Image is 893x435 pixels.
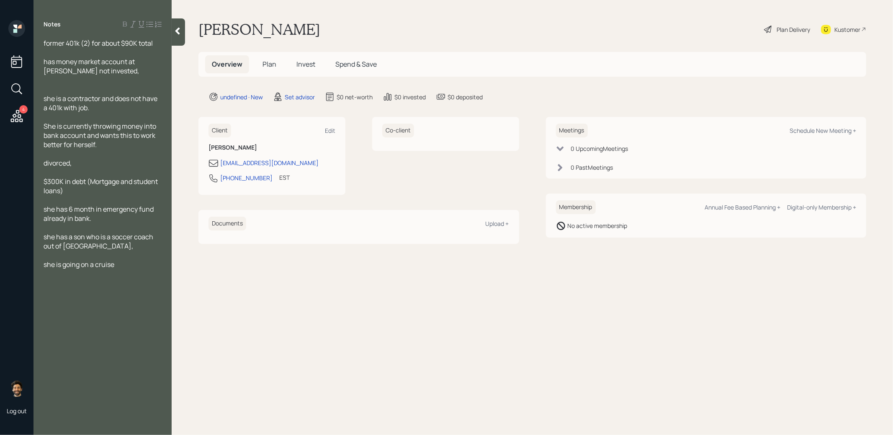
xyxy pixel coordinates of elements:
[44,177,159,195] span: $300K in debt (Mortgage and student loans)
[382,124,414,137] h6: Co-client
[556,124,588,137] h6: Meetings
[198,20,320,39] h1: [PERSON_NAME]
[787,203,856,211] div: Digital-only Membership +
[705,203,780,211] div: Annual Fee Based Planning +
[279,173,290,182] div: EST
[325,127,335,135] div: Edit
[790,127,856,135] div: Schedule New Meeting +
[262,60,276,69] span: Plan
[220,93,263,101] div: undefined · New
[208,144,335,151] h6: [PERSON_NAME]
[44,158,72,168] span: divorced,
[486,220,509,228] div: Upload +
[285,93,315,101] div: Set advisor
[296,60,315,69] span: Invest
[208,217,246,230] h6: Documents
[19,105,28,114] div: 4
[208,124,231,137] h6: Client
[394,93,426,101] div: $0 invested
[44,57,139,75] span: has money market account at [PERSON_NAME] not invested,
[44,20,61,28] label: Notes
[335,60,377,69] span: Spend & Save
[44,260,114,269] span: she is going on a cruise
[448,93,483,101] div: $0 deposited
[834,25,860,34] div: Kustomer
[568,221,628,230] div: No active membership
[44,122,157,149] span: She is currently throwing money into bank account and wants this to work better for herself.
[220,173,273,182] div: [PHONE_NUMBER]
[571,144,628,153] div: 0 Upcoming Meeting s
[44,232,154,251] span: she has a son who is a soccer coach out of [GEOGRAPHIC_DATA],
[212,60,242,69] span: Overview
[571,163,613,172] div: 0 Past Meeting s
[556,200,596,214] h6: Membership
[220,158,319,167] div: [EMAIL_ADDRESS][DOMAIN_NAME]
[44,39,153,48] span: former 401k (2) for about $90K total
[337,93,373,101] div: $0 net-worth
[777,25,810,34] div: Plan Delivery
[44,94,159,112] span: she is a contractor and does not have a 401k with job.
[8,380,25,397] img: eric-schwartz-headshot.png
[44,205,155,223] span: she has 6 month in emergency fund already in bank.
[7,407,27,415] div: Log out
